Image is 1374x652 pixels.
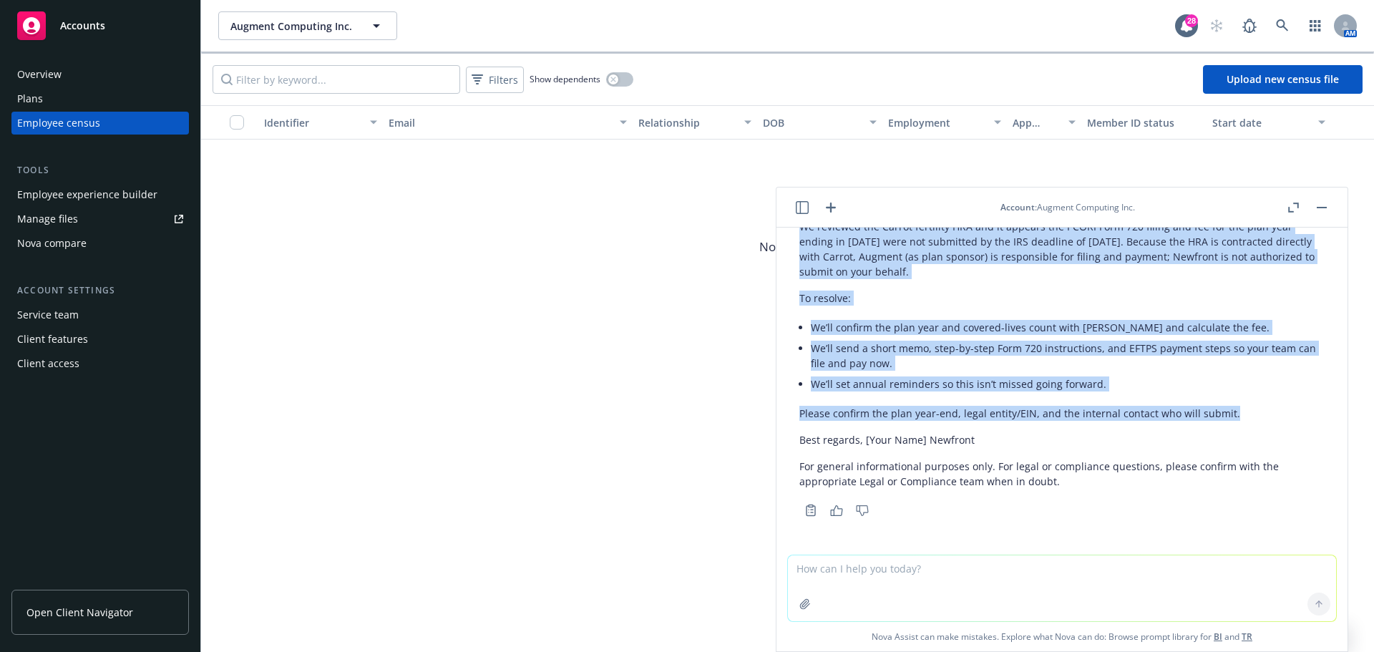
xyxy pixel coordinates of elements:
[17,87,43,110] div: Plans
[60,20,105,31] span: Accounts
[11,87,189,110] a: Plans
[17,208,78,230] div: Manage files
[17,63,62,86] div: Overview
[1087,115,1200,130] div: Member ID status
[1000,201,1135,213] div: : Augment Computing Inc.
[811,317,1325,338] li: We’ll confirm the plan year and covered-lives count with [PERSON_NAME] and calculate the fee.
[882,105,1007,140] button: Employment
[757,105,882,140] button: DOB
[763,115,860,130] div: DOB
[1000,201,1035,213] span: Account
[17,328,88,351] div: Client features
[264,115,361,130] div: Identifier
[782,622,1342,651] span: Nova Assist can make mistakes. Explore what Nova can do: Browse prompt library for and
[11,303,189,326] a: Service team
[11,112,189,135] a: Employee census
[530,73,600,85] span: Show dependents
[389,115,611,130] div: Email
[17,232,87,255] div: Nova compare
[1013,115,1061,130] div: App status
[1242,631,1252,643] a: TR
[633,105,757,140] button: Relationship
[1212,115,1310,130] div: Start date
[11,63,189,86] a: Overview
[799,219,1325,279] p: We reviewed the Carrot fertility HRA and it appears the PCORI Form 720 filing and fee for the pla...
[1203,65,1363,94] a: Upload new census file
[17,112,100,135] div: Employee census
[11,232,189,255] a: Nova compare
[469,69,521,90] span: Filters
[489,72,518,87] span: Filters
[1185,14,1198,27] div: 28
[258,105,383,140] button: Identifier
[11,328,189,351] a: Client features
[230,19,354,34] span: Augment Computing Inc.
[799,432,1325,447] p: Best regards, [Your Name] Newfront
[638,115,736,130] div: Relationship
[888,115,985,130] div: Employment
[383,105,633,140] button: Email
[811,338,1325,374] li: We’ll send a short memo, step-by-step Form 720 instructions, and EFTPS payment steps so your team...
[799,291,1325,306] p: To resolve:
[1214,631,1222,643] a: BI
[1202,11,1231,40] a: Start snowing
[1235,11,1264,40] a: Report a Bug
[17,303,79,326] div: Service team
[799,406,1325,421] p: Please confirm the plan year-end, legal entity/EIN, and the internal contact who will submit.
[11,6,189,46] a: Accounts
[851,500,874,520] button: Thumbs down
[466,67,524,93] button: Filters
[11,352,189,375] a: Client access
[218,11,397,40] button: Augment Computing Inc.
[17,352,79,375] div: Client access
[1301,11,1330,40] a: Switch app
[17,183,157,206] div: Employee experience builder
[1207,105,1331,140] button: Start date
[1081,105,1206,140] button: Member ID status
[1268,11,1297,40] a: Search
[201,140,1374,354] span: No results
[11,183,189,206] a: Employee experience builder
[11,163,189,177] div: Tools
[811,374,1325,394] li: We’ll set annual reminders so this isn’t missed going forward.
[11,283,189,298] div: Account settings
[213,65,460,94] input: Filter by keyword...
[804,504,817,517] svg: Copy to clipboard
[799,459,1325,489] p: For general informational purposes only. For legal or compliance questions, please confirm with t...
[1007,105,1082,140] button: App status
[11,208,189,230] a: Manage files
[26,605,133,620] span: Open Client Navigator
[230,115,244,130] input: Select all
